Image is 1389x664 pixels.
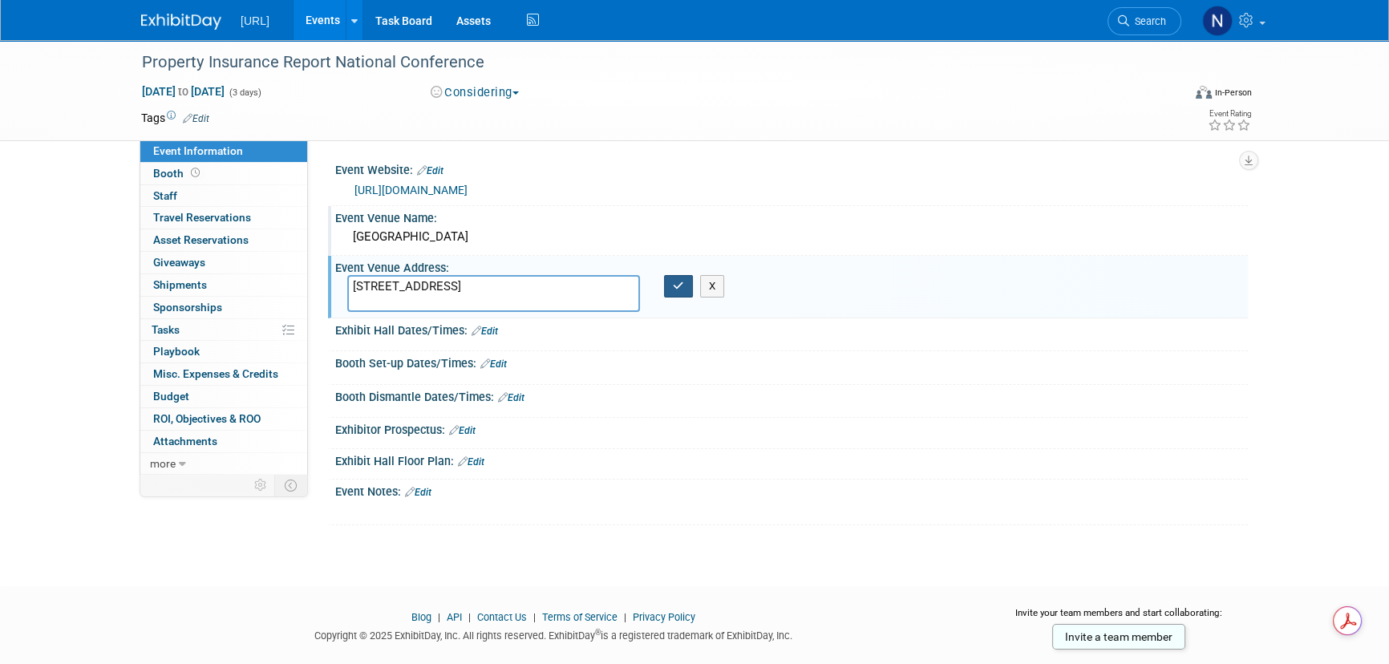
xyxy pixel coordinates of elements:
span: Budget [153,390,189,403]
img: Noah Paaymans [1202,6,1233,36]
a: Tasks [140,319,307,341]
a: Edit [472,326,498,337]
div: [GEOGRAPHIC_DATA] [347,225,1236,249]
div: Booth Dismantle Dates/Times: [335,385,1248,406]
a: [URL][DOMAIN_NAME] [354,184,468,196]
span: Search [1129,15,1166,27]
img: Format-Inperson.png [1196,86,1212,99]
a: Terms of Service [542,611,618,623]
div: Event Venue Name: [335,206,1248,226]
td: Tags [141,110,209,126]
a: Edit [458,456,484,468]
span: Travel Reservations [153,211,251,224]
span: Sponsorships [153,301,222,314]
span: Playbook [153,345,200,358]
span: Misc. Expenses & Credits [153,367,278,380]
a: Edit [498,392,524,403]
button: X [700,275,725,298]
a: Budget [140,386,307,407]
span: [URL] [241,14,269,27]
div: In-Person [1214,87,1252,99]
span: [DATE] [DATE] [141,84,225,99]
span: more [150,457,176,470]
a: more [140,453,307,475]
a: Edit [183,113,209,124]
a: Booth [140,163,307,184]
a: Shipments [140,274,307,296]
span: Tasks [152,323,180,336]
a: Playbook [140,341,307,362]
span: Shipments [153,278,207,291]
a: Edit [417,165,443,176]
a: Edit [449,425,476,436]
a: API [447,611,462,623]
div: Event Format [1087,83,1252,107]
div: Booth Set-up Dates/Times: [335,351,1248,372]
a: Asset Reservations [140,229,307,251]
span: Booth [153,167,203,180]
span: to [176,85,191,98]
div: Invite your team members and start collaborating: [990,606,1249,630]
a: Privacy Policy [633,611,695,623]
span: | [434,611,444,623]
span: | [464,611,475,623]
span: Staff [153,189,177,202]
span: (3 days) [228,87,261,98]
div: Copyright © 2025 ExhibitDay, Inc. All rights reserved. ExhibitDay is a registered trademark of Ex... [141,625,966,643]
a: Search [1108,7,1181,35]
a: Attachments [140,431,307,452]
div: Event Notes: [335,480,1248,500]
a: Edit [480,358,507,370]
a: Misc. Expenses & Credits [140,363,307,385]
a: ROI, Objectives & ROO [140,408,307,430]
div: Event Website: [335,158,1248,179]
a: Travel Reservations [140,207,307,229]
div: Property Insurance Report National Conference [136,48,1157,77]
a: Sponsorships [140,297,307,318]
span: Asset Reservations [153,233,249,246]
span: | [620,611,630,623]
td: Personalize Event Tab Strip [247,475,275,496]
div: Event Venue Address: [335,256,1248,276]
a: Blog [411,611,431,623]
a: Event Information [140,140,307,162]
span: Attachments [153,435,217,447]
a: Giveaways [140,252,307,273]
td: Toggle Event Tabs [275,475,308,496]
span: Booth not reserved yet [188,167,203,179]
sup: ® [595,628,601,637]
div: Exhibitor Prospectus: [335,418,1248,439]
a: Invite a team member [1052,624,1185,650]
div: Exhibit Hall Floor Plan: [335,449,1248,470]
img: ExhibitDay [141,14,221,30]
button: Considering [425,84,525,101]
div: Event Rating [1208,110,1251,118]
a: Edit [405,487,431,498]
span: Event Information [153,144,243,157]
div: Exhibit Hall Dates/Times: [335,318,1248,339]
span: Giveaways [153,256,205,269]
a: Contact Us [477,611,527,623]
span: | [529,611,540,623]
span: ROI, Objectives & ROO [153,412,261,425]
a: Staff [140,185,307,207]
